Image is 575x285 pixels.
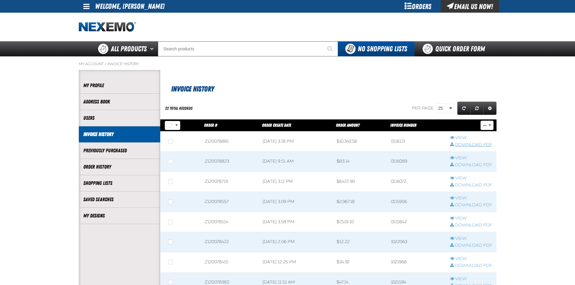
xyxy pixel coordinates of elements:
[258,232,332,252] td: [DATE] 2:06 PM
[450,195,492,201] a: View row action
[258,252,332,272] td: [DATE] 12:25 PM
[457,102,471,115] a: Refresh grid action
[171,85,214,93] span: Invoice History
[200,172,258,192] td: Z120078719
[83,115,156,122] a: Users
[165,106,193,111] div: 22 total records
[332,172,387,192] td: $6,472.90
[107,62,139,66] a: Invoice History
[332,252,387,272] td: $34.92
[387,212,446,232] td: 0115842
[262,123,291,128] a: Order Create Date
[200,252,258,272] td: Z120078415
[450,135,492,141] a: View row action
[200,131,258,152] td: Z120078881
[483,102,497,115] a: Expand or Collapse Grid Settings
[173,121,180,130] button: Rows selection options
[332,131,387,152] td: $10,349.58
[79,62,104,66] a: My Account
[450,162,492,168] a: Download PDF row action
[470,102,484,115] a: Reset grid action
[338,41,414,56] button: You do not have available Shopping Lists. Open to Create a New List
[387,232,446,252] td: 1022063
[332,212,387,232] td: $7,519.32
[450,202,492,208] a: Download PDF row action
[438,105,448,112] span: 25
[332,151,387,172] td: $83.14
[83,196,156,203] a: Saved Searches
[83,131,156,138] a: Invoice History
[387,172,446,192] td: 0116072
[83,163,156,170] a: Order History
[446,119,497,131] th: Row actions
[323,41,338,56] button: Start Searching
[258,131,332,152] td: [DATE] 3:18 PM
[450,276,492,282] a: View row action
[200,151,258,172] td: Z120078823
[390,123,417,128] a: Invoice Number
[450,176,492,181] a: View row action
[332,232,387,252] td: $12.22
[83,180,156,187] a: Shopping Lists
[104,62,107,66] span: /
[450,142,492,148] a: Download PDF row action
[450,223,492,228] a: Download PDF row action
[200,212,258,232] td: Z120078514
[258,192,332,212] td: [DATE] 3:09 PM
[414,41,496,56] a: Quick Order Form
[200,232,258,252] td: Z120078422
[336,123,359,128] a: Order Amount
[483,124,487,128] span: ...
[111,43,147,54] span: All Products
[79,22,136,32] a: Home
[387,192,446,212] td: 0115906
[158,41,338,56] input: Search
[358,45,407,53] span: No Shopping Lists
[79,22,136,32] img: Nexemo logo
[148,41,158,56] button: Open All Products pages
[258,212,332,232] td: [DATE] 3:58 PM
[481,121,494,130] button: Mass Actions
[387,131,446,152] td: 0116121
[258,151,332,172] td: [DATE] 9:51 AM
[258,172,332,192] td: [DATE] 3:11 PM
[450,243,492,249] a: Download PDF row action
[204,123,217,128] a: Order #
[83,212,156,219] a: My Designs
[450,256,492,262] a: View row action
[387,252,446,272] td: 1021968
[450,216,492,221] a: View row action
[450,155,492,161] a: View row action
[332,192,387,212] td: $2,967.18
[450,263,492,269] a: Download PDF row action
[450,182,492,188] a: Download PDF row action
[83,82,156,89] a: My Profile
[79,62,497,66] nav: Breadcrumbs
[450,236,492,242] a: View row action
[200,192,258,212] td: Z120078557
[412,106,435,111] span: Per page:
[83,98,156,105] a: Address Book
[387,151,446,172] td: 0116089
[83,147,156,154] a: Previously Purchased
